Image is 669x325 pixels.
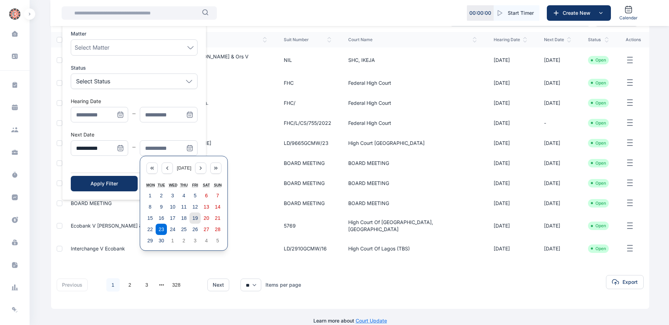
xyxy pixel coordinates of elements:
button: 14 September 2025 [212,201,223,212]
button: 4 October 2025 [201,235,212,246]
td: Federal High Court [340,73,485,93]
abbr: 22 September 2025 [147,227,153,232]
td: BOARD MEETING [275,193,340,213]
abbr: 10 September 2025 [170,204,175,210]
button: 2 September 2025 [156,190,167,201]
button: 26 September 2025 [189,224,201,235]
button: 28 September 2025 [212,224,223,235]
span: [DATE] [177,165,191,171]
td: [DATE] [536,238,580,259]
p: Select Status [76,77,110,85]
span: suit number [284,37,331,43]
div: Items per page [265,281,301,288]
abbr: 7 September 2025 [216,193,219,198]
td: [DATE] [536,153,580,173]
abbr: 24 September 2025 [170,227,175,232]
abbr: 26 September 2025 [192,227,198,232]
button: 29 September 2025 [144,235,156,246]
abbr: Wednesday [169,183,177,187]
span: Export [623,279,638,286]
button: 3 October 2025 [189,235,201,246]
li: Open [591,200,606,206]
abbr: 1 September 2025 [149,193,151,198]
td: [DATE] [485,193,536,213]
button: 20 September 2025 [201,212,212,224]
abbr: 9 September 2025 [160,204,163,210]
td: [DATE] [536,93,580,113]
button: next page [159,280,164,290]
td: [DATE] [536,173,580,193]
td: [DATE] [485,93,536,113]
td: [DATE] [536,193,580,213]
td: [DATE] [536,47,580,73]
span: Select Matter [75,43,110,52]
a: BOARD MEETING [71,200,112,206]
p: 00 : 00 : 00 [469,9,491,17]
button: 6 September 2025 [201,190,212,201]
button: 1 September 2025 [144,190,156,201]
a: 328 [170,278,183,292]
li: 向后 3 页 [157,280,167,290]
td: FHC/L/CS/755/2022 [275,113,340,133]
abbr: 30 September 2025 [158,238,164,243]
td: High Court of Lagos (TBS) [340,238,485,259]
span: status [588,37,609,43]
button: 5 October 2025 [212,235,223,246]
td: Federal High Court [340,113,485,133]
a: 2 [123,278,137,292]
td: LD/9665GCMW/23 [275,133,340,153]
td: BOARD MEETING [340,193,485,213]
span: Ecobank v [PERSON_NAME] & Olatomi Olumogba [71,223,187,229]
span: Interchange V Ecobank [71,246,125,251]
button: 25 September 2025 [178,224,189,235]
span: Start Timer [508,9,534,17]
li: Open [591,140,606,146]
button: [DATE] [177,162,191,174]
td: BOARD MEETING [340,153,485,173]
button: next [207,279,229,291]
abbr: 3 October 2025 [194,238,196,243]
li: Open [591,100,606,106]
td: FHC/ [275,93,340,113]
label: Hearing Date [71,98,101,104]
button: 3 September 2025 [167,190,178,201]
abbr: Tuesday [158,183,165,187]
abbr: 23 September 2025 [158,227,164,232]
button: 5 September 2025 [189,190,201,201]
button: 4 September 2025 [178,190,189,201]
a: Calendar [617,2,640,24]
td: SHC, IKEJA [340,47,485,73]
span: Calendar [619,15,638,21]
button: Apply Filter [71,176,138,191]
abbr: 20 September 2025 [204,215,209,221]
abbr: 5 October 2025 [216,238,219,243]
abbr: 12 September 2025 [192,204,198,210]
td: - [536,113,580,133]
button: 17 September 2025 [167,212,178,224]
button: 11 September 2025 [178,201,189,212]
button: 1 October 2025 [167,235,178,246]
button: 15 September 2025 [144,212,156,224]
td: Federal High Court [340,93,485,113]
td: High Court of [GEOGRAPHIC_DATA], [GEOGRAPHIC_DATA] [340,213,485,238]
td: BOARD MEETING [340,173,485,193]
span: hearing date [494,37,527,43]
td: [DATE] [485,238,536,259]
td: [DATE] [536,213,580,238]
abbr: 5 September 2025 [194,193,196,198]
li: Open [591,160,606,166]
abbr: 11 September 2025 [181,204,187,210]
abbr: 14 September 2025 [215,204,220,210]
td: [DATE] [485,213,536,238]
button: 13 September 2025 [201,201,212,212]
abbr: 6 September 2025 [205,193,208,198]
td: [DATE] [485,153,536,173]
abbr: 29 September 2025 [147,238,153,243]
abbr: Friday [192,183,198,187]
abbr: 2 October 2025 [182,238,185,243]
span: next date [544,37,571,43]
p: Learn more about [313,317,387,324]
button: 22 September 2025 [144,224,156,235]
